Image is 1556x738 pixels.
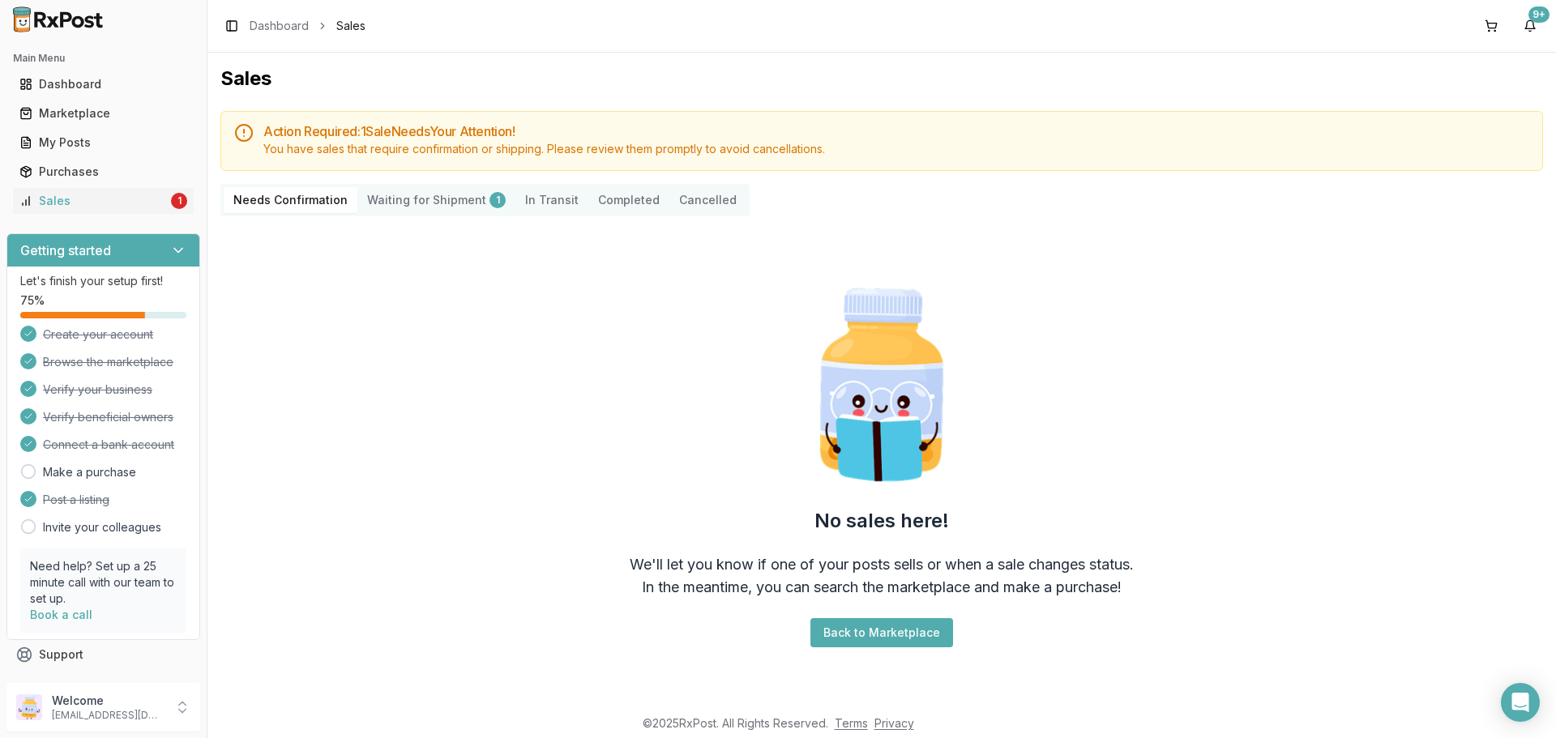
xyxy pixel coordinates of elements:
[1528,6,1550,23] div: 9+
[669,187,746,213] button: Cancelled
[13,52,194,65] h2: Main Menu
[263,125,1529,138] h5: Action Required: 1 Sale Need s Your Attention!
[489,192,506,208] div: 1
[43,437,174,453] span: Connect a bank account
[1517,13,1543,39] button: 9+
[6,669,200,698] button: Feedback
[20,292,45,309] span: 75 %
[16,694,42,720] img: User avatar
[43,492,109,508] span: Post a listing
[13,70,194,99] a: Dashboard
[357,187,515,213] button: Waiting for Shipment
[30,558,177,607] p: Need help? Set up a 25 minute call with our team to set up.
[19,134,187,151] div: My Posts
[20,241,111,260] h3: Getting started
[263,141,1529,157] div: You have sales that require confirmation or shipping. Please review them promptly to avoid cancel...
[515,187,588,213] button: In Transit
[20,273,186,289] p: Let's finish your setup first!
[13,186,194,215] a: Sales1
[43,519,161,535] a: Invite your colleagues
[13,128,194,157] a: My Posts
[336,18,365,34] span: Sales
[588,187,669,213] button: Completed
[874,716,914,730] a: Privacy
[778,281,985,488] img: Smart Pill Bottle
[6,100,200,126] button: Marketplace
[43,382,152,398] span: Verify your business
[6,640,200,669] button: Support
[814,508,949,534] h2: No sales here!
[19,164,187,180] div: Purchases
[19,105,187,122] div: Marketplace
[224,187,357,213] button: Needs Confirmation
[6,71,200,97] button: Dashboard
[6,6,110,32] img: RxPost Logo
[52,693,165,709] p: Welcome
[250,18,309,34] a: Dashboard
[43,326,153,343] span: Create your account
[30,608,92,621] a: Book a call
[1501,683,1540,722] div: Open Intercom Messenger
[6,188,200,214] button: Sales1
[630,553,1134,576] div: We'll let you know if one of your posts sells or when a sale changes status.
[835,716,868,730] a: Terms
[43,464,136,480] a: Make a purchase
[6,159,200,185] button: Purchases
[220,66,1543,92] h1: Sales
[171,193,187,209] div: 1
[43,354,173,370] span: Browse the marketplace
[43,409,173,425] span: Verify beneficial owners
[13,99,194,128] a: Marketplace
[39,676,94,692] span: Feedback
[13,157,194,186] a: Purchases
[810,618,953,647] button: Back to Marketplace
[6,130,200,156] button: My Posts
[642,576,1122,599] div: In the meantime, you can search the marketplace and make a purchase!
[19,76,187,92] div: Dashboard
[250,18,365,34] nav: breadcrumb
[52,709,165,722] p: [EMAIL_ADDRESS][DOMAIN_NAME]
[19,193,168,209] div: Sales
